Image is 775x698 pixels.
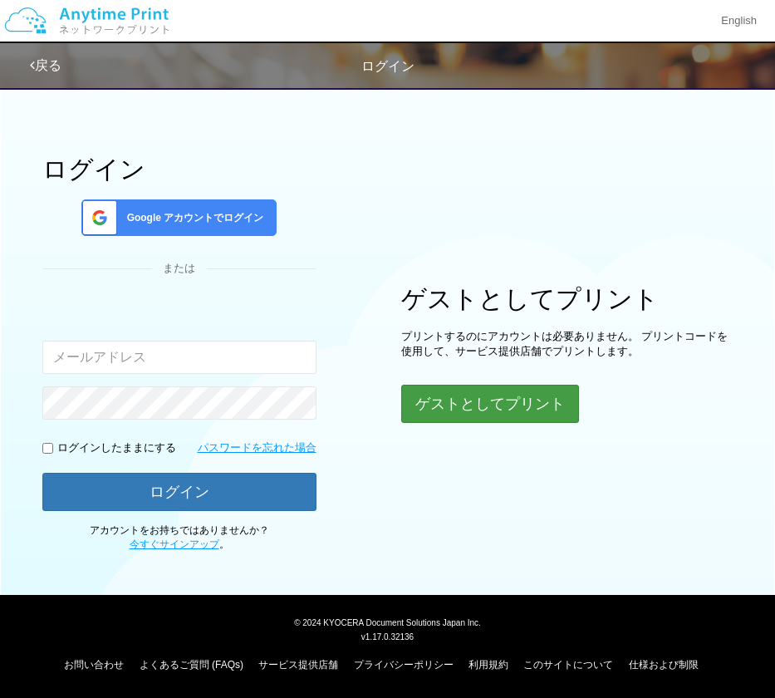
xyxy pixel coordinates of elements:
a: 今すぐサインアップ [130,538,219,550]
button: ゲストとしてプリント [401,385,579,423]
span: Google アカウントでログイン [120,211,264,225]
a: プライバシーポリシー [354,659,454,671]
a: よくあるご質問 (FAQs) [140,659,243,671]
span: v1.17.0.32136 [361,632,414,641]
a: 仕様および制限 [629,659,699,671]
div: または [42,261,316,277]
p: アカウントをお持ちではありませんか？ [42,523,316,552]
a: パスワードを忘れた場合 [198,440,316,456]
p: プリントするのにアカウントは必要ありません。 プリントコードを使用して、サービス提供店舗でプリントします。 [401,329,733,360]
a: このサイトについて [523,659,613,671]
a: 利用規約 [468,659,508,671]
a: 戻る [30,58,61,72]
span: ログイン [361,59,414,73]
a: お問い合わせ [64,659,124,671]
span: © 2024 KYOCERA Document Solutions Japan Inc. [294,617,481,627]
p: ログインしたままにする [57,440,176,456]
input: メールアドレス [42,341,316,374]
h1: ログイン [42,155,316,183]
h1: ゲストとしてプリント [401,285,733,312]
a: サービス提供店舗 [258,659,338,671]
span: 。 [130,538,229,550]
button: ログイン [42,473,316,511]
